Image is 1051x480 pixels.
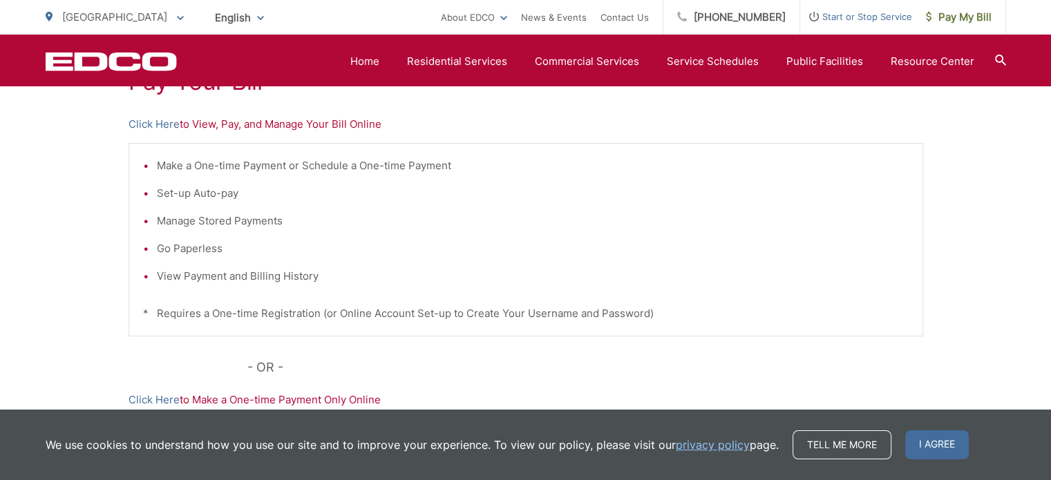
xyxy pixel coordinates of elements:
[129,392,923,408] p: to Make a One-time Payment Only Online
[676,436,750,453] a: privacy policy
[46,52,177,71] a: EDCD logo. Return to the homepage.
[157,240,909,257] li: Go Paperless
[600,9,649,26] a: Contact Us
[793,430,891,459] a: Tell me more
[157,185,909,202] li: Set-up Auto-pay
[350,53,379,70] a: Home
[157,213,909,229] li: Manage Stored Payments
[129,392,180,408] a: Click Here
[157,268,909,285] li: View Payment and Billing History
[407,53,507,70] a: Residential Services
[441,9,507,26] a: About EDCO
[129,116,923,133] p: to View, Pay, and Manage Your Bill Online
[891,53,974,70] a: Resource Center
[926,9,992,26] span: Pay My Bill
[247,357,923,378] p: - OR -
[62,10,167,23] span: [GEOGRAPHIC_DATA]
[521,9,587,26] a: News & Events
[205,6,274,30] span: English
[786,53,863,70] a: Public Facilities
[129,116,180,133] a: Click Here
[667,53,759,70] a: Service Schedules
[157,157,909,174] li: Make a One-time Payment or Schedule a One-time Payment
[46,436,779,453] p: We use cookies to understand how you use our site and to improve your experience. To view our pol...
[143,305,909,322] p: * Requires a One-time Registration (or Online Account Set-up to Create Your Username and Password)
[535,53,639,70] a: Commercial Services
[905,430,969,459] span: I agree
